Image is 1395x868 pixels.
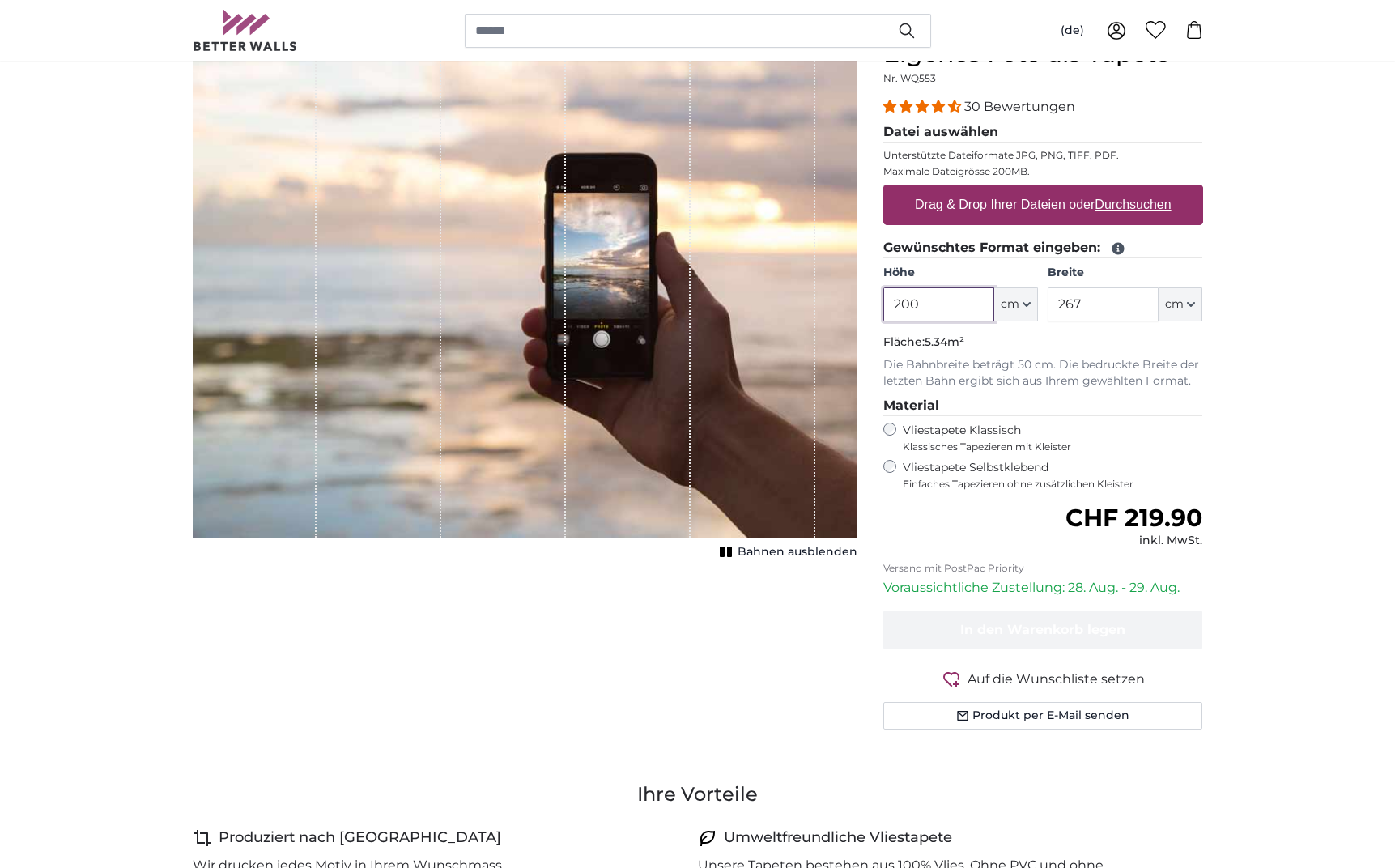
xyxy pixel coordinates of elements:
[968,670,1145,689] span: Auf die Wunschliste setzen
[1048,16,1097,45] button: (de)
[193,781,1203,807] h3: Ihre Vorteile
[903,440,1189,453] span: Klassisches Tapezieren mit Kleister
[1159,287,1202,321] button: cm
[883,165,1203,178] p: Maximale Dateigrösse 200MB.
[1065,533,1202,549] div: inkl. MwSt.
[724,827,952,849] h4: Umweltfreundliche Vliestapete
[960,622,1125,637] span: In den Warenkorb legen
[964,99,1075,114] span: 30 Bewertungen
[883,669,1203,689] button: Auf die Wunschliste setzen
[738,544,857,560] span: Bahnen ausblenden
[1048,265,1202,281] label: Breite
[883,611,1203,649] button: In den Warenkorb legen
[219,827,501,849] h4: Produziert nach [GEOGRAPHIC_DATA]
[903,478,1203,491] span: Einfaches Tapezieren ohne zusätzlichen Kleister
[883,334,1203,351] p: Fläche:
[925,334,964,349] span: 5.34m²
[883,265,1038,281] label: Höhe
[883,99,964,114] span: 4.33 stars
[883,149,1203,162] p: Unterstützte Dateiformate JPG, PNG, TIFF, PDF.
[883,238,1203,258] legend: Gewünschtes Format eingeben:
[1065,503,1202,533] span: CHF 219.90
[883,357,1203,389] p: Die Bahnbreite beträgt 50 cm. Die bedruckte Breite der letzten Bahn ergibt sich aus Ihrem gewählt...
[883,396,1203,416] legend: Material
[715,541,857,564] button: Bahnen ausblenden
[903,423,1189,453] label: Vliestapete Klassisch
[903,460,1203,491] label: Vliestapete Selbstklebend
[883,702,1203,730] button: Produkt per E-Mail senden
[994,287,1038,321] button: cm
[883,122,1203,143] legend: Datei auswählen
[883,578,1203,598] p: Voraussichtliche Zustellung: 28. Aug. - 29. Aug.
[193,10,298,51] img: Betterwalls
[883,72,936,84] span: Nr. WQ553
[1095,198,1171,211] u: Durchsuchen
[1001,296,1019,313] span: cm
[883,562,1203,575] p: Versand mit PostPac Priority
[193,39,857,564] div: 1 of 1
[908,189,1178,221] label: Drag & Drop Ihrer Dateien oder
[1165,296,1184,313] span: cm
